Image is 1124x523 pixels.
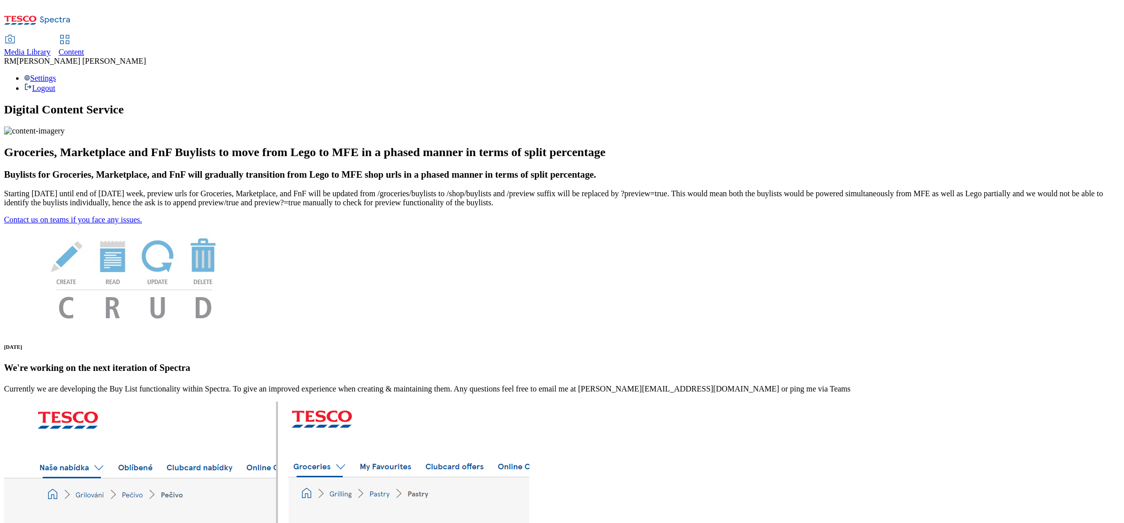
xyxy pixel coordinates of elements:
a: Logout [24,84,55,92]
a: Settings [24,74,56,82]
img: News Image [4,224,265,329]
span: Content [59,48,84,56]
span: [PERSON_NAME] [PERSON_NAME] [17,57,146,65]
p: Currently we are developing the Buy List functionality within Spectra. To give an improved experi... [4,384,1120,394]
h2: Groceries, Marketplace and FnF Buylists to move from Lego to MFE in a phased manner in terms of s... [4,146,1120,159]
h3: We're working on the next iteration of Spectra [4,362,1120,373]
a: Content [59,36,84,57]
h3: Buylists for Groceries, Marketplace, and FnF will gradually transition from Lego to MFE shop urls... [4,169,1120,180]
img: content-imagery [4,126,65,136]
a: Media Library [4,36,51,57]
p: Starting [DATE] until end of [DATE] week, preview urls for Groceries, Marketplace, and FnF will b... [4,189,1120,207]
a: Contact us on teams if you face any issues. [4,215,142,224]
span: Media Library [4,48,51,56]
span: RM [4,57,17,65]
h6: [DATE] [4,344,1120,350]
h1: Digital Content Service [4,103,1120,116]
